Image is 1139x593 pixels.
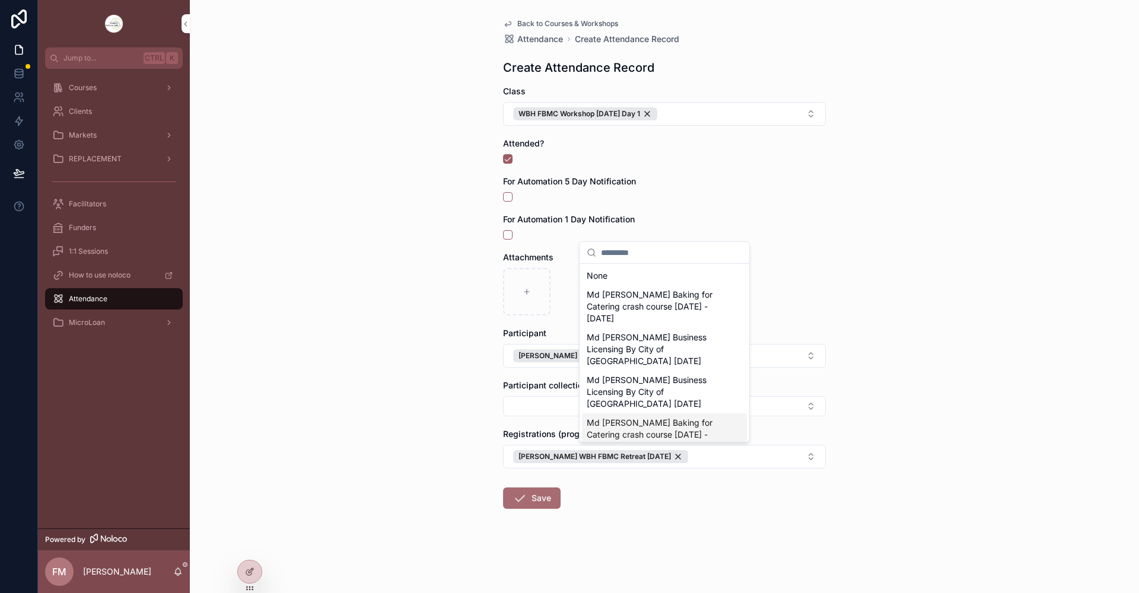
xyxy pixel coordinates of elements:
button: Select Button [503,445,826,468]
span: Md [PERSON_NAME] Business Licensing By City of [GEOGRAPHIC_DATA] [DATE] [587,331,728,367]
span: Md [PERSON_NAME] Baking for Catering crash course [DATE] - [DATE] [587,417,728,452]
span: Attendance [69,294,107,304]
span: For Automation 5 Day Notification [503,176,636,186]
span: REPLACEMENT [69,154,122,164]
a: Attendance [45,288,183,310]
a: Powered by [38,528,190,550]
p: [PERSON_NAME] [83,566,151,578]
div: Suggestions [580,264,749,442]
span: Md [PERSON_NAME] Baking for Catering crash course [DATE] - [DATE] [587,289,728,324]
span: Markets [69,130,97,140]
div: scrollable content [38,69,190,349]
span: [PERSON_NAME] WBH FBMC Retreat [DATE] [518,452,671,461]
span: WBH FBMC Workshop [DATE] Day 1 [518,109,640,119]
span: For Automation 1 Day Notification [503,214,635,224]
a: MicroLoan [45,312,183,333]
button: Unselect 3697 [513,450,688,463]
span: Funders [69,223,96,232]
span: Participant collection [503,380,587,390]
a: Attendance [503,33,563,45]
button: Jump to...CtrlK [45,47,183,69]
span: Md [PERSON_NAME] Business Licensing By City of [GEOGRAPHIC_DATA] [DATE] [587,374,728,410]
a: Courses [45,77,183,98]
button: Select Button [503,344,826,368]
span: Ctrl [144,52,165,64]
a: Clients [45,101,183,122]
span: K [167,53,177,63]
a: Create Attendance Record [575,33,679,45]
span: MicroLoan [69,318,105,327]
a: How to use noloco [45,264,183,286]
span: Courses [69,83,97,93]
span: Attended? [503,138,544,148]
span: Back to Courses & Workshops [517,19,618,28]
span: How to use noloco [69,270,131,280]
span: Powered by [45,535,85,544]
span: Clients [69,107,92,116]
span: Participant [503,328,546,338]
a: Facilitators [45,193,183,215]
button: Save [503,487,561,509]
span: FM [52,565,66,579]
span: Attachments [503,252,553,262]
button: Unselect 304 [513,107,657,120]
button: Select Button [503,396,826,416]
span: 1:1 Sessions [69,247,108,256]
button: Select Button [503,102,826,126]
a: 1:1 Sessions [45,241,183,262]
span: Jump to... [63,53,139,63]
a: Markets [45,125,183,146]
button: Unselect 2626 [513,349,594,362]
div: None [582,266,747,285]
a: Funders [45,217,183,238]
a: REPLACEMENT [45,148,183,170]
img: App logo [104,14,123,33]
span: Attendance [517,33,563,45]
span: [PERSON_NAME] [518,351,577,361]
span: Class [503,86,526,96]
span: Registrations (programs) collection [503,429,643,439]
a: Back to Courses & Workshops [503,19,618,28]
span: Facilitators [69,199,106,209]
h1: Create Attendance Record [503,59,654,76]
